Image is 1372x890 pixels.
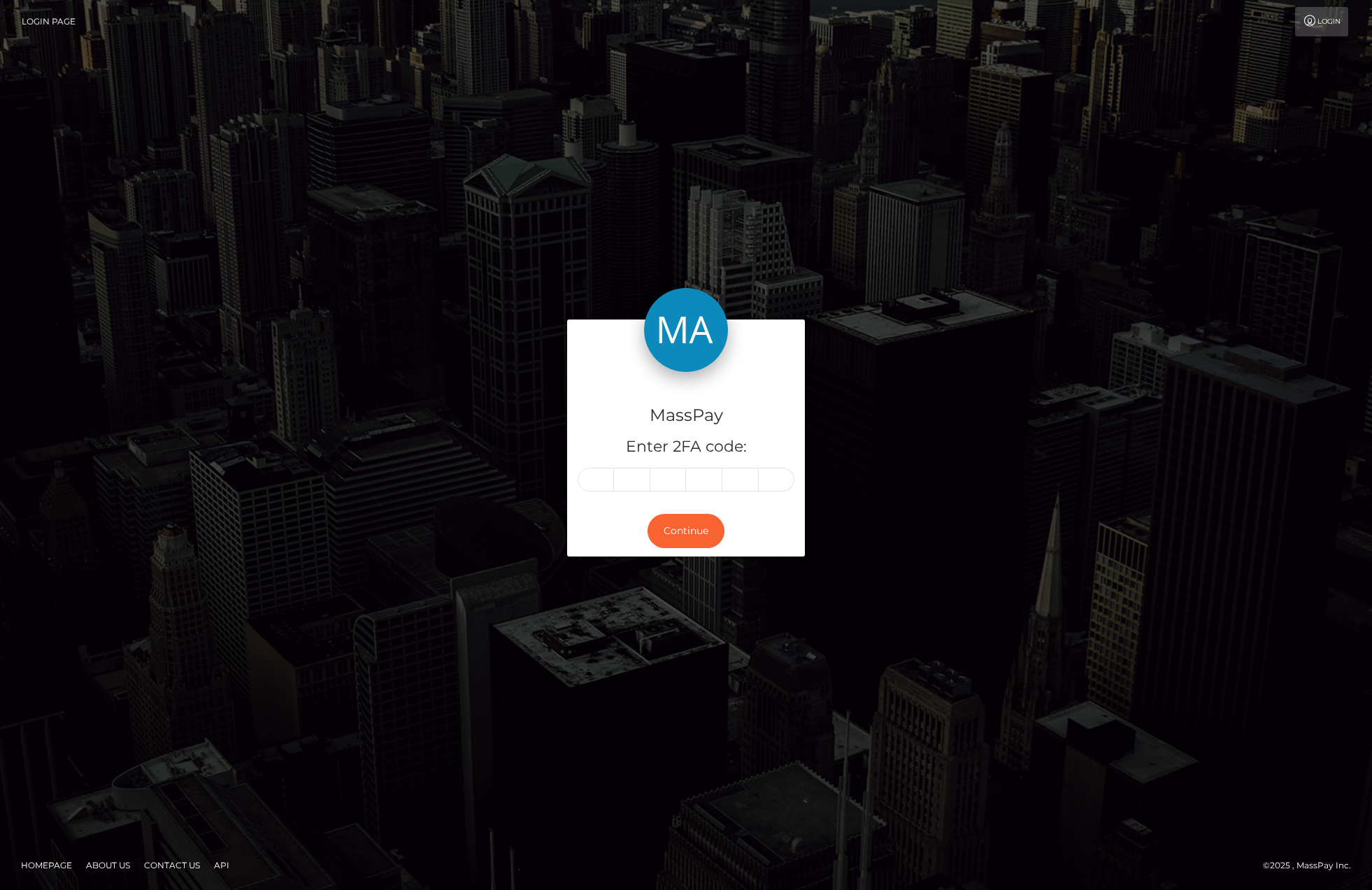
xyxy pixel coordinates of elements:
a: Login Page [22,7,76,36]
img: MassPay [644,288,728,372]
h5: Enter 2FA code: [578,436,794,458]
a: About Us [80,854,136,876]
button: Continue [648,514,724,548]
a: API [208,854,235,876]
a: Login [1295,7,1348,36]
a: Contact Us [138,854,206,876]
h4: MassPay [578,403,794,428]
div: © 2025 , MassPay Inc. [1263,858,1362,873]
a: Homepage [15,854,78,876]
